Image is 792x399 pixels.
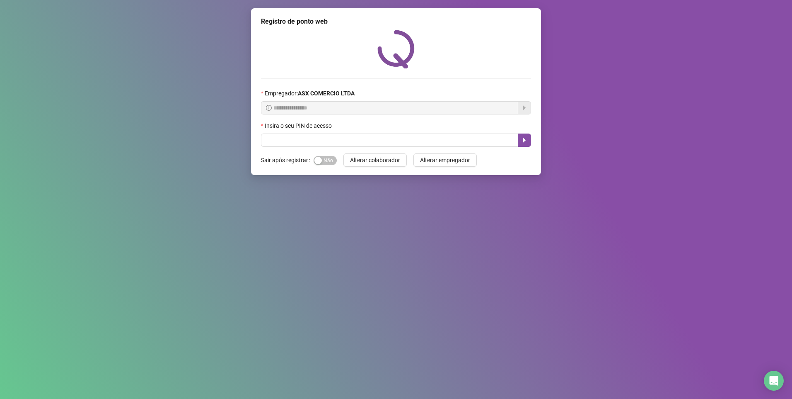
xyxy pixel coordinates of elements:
span: caret-right [521,137,528,144]
label: Sair após registrar [261,153,314,167]
div: Registro de ponto web [261,17,531,27]
button: Alterar colaborador [343,153,407,167]
div: Open Intercom Messenger [764,371,784,391]
img: QRPoint [377,30,415,68]
label: Insira o seu PIN de acesso [261,121,337,130]
span: Alterar empregador [420,156,470,165]
span: info-circle [266,105,272,111]
strong: ASX COMERCIO LTDA [298,90,355,97]
span: Alterar colaborador [350,156,400,165]
span: Empregador : [265,89,355,98]
button: Alterar empregador [413,153,477,167]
